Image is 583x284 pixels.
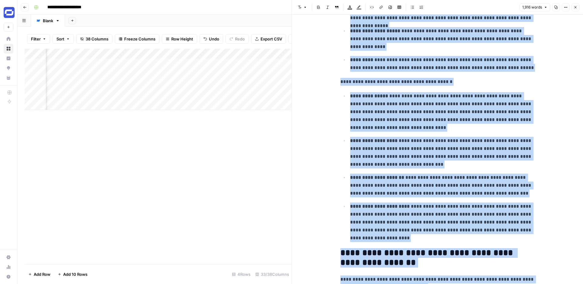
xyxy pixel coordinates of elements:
span: 38 Columns [86,36,108,42]
img: Synthesia Logo [4,7,15,18]
a: Browse [4,44,13,54]
button: Export CSV [251,34,286,44]
button: Filter [27,34,50,44]
button: Help + Support [4,272,13,282]
span: Row Height [171,36,193,42]
span: Undo [209,36,219,42]
button: Sort [53,34,74,44]
button: 1,916 words [520,3,550,11]
button: Row Height [162,34,197,44]
a: Usage [4,262,13,272]
button: Add Row [25,269,54,279]
div: Blank [43,18,53,24]
button: Workspace: Synthesia [4,5,13,20]
span: Redo [235,36,245,42]
a: Home [4,34,13,44]
a: Opportunities [4,63,13,73]
span: Sort [56,36,64,42]
button: Add 10 Rows [54,269,91,279]
span: Export CSV [261,36,282,42]
span: Filter [31,36,41,42]
span: Add 10 Rows [63,271,87,277]
a: Blank [31,15,65,27]
a: Your Data [4,73,13,83]
div: 33/38 Columns [253,269,291,279]
button: 38 Columns [76,34,112,44]
a: Insights [4,54,13,63]
span: Freeze Columns [124,36,155,42]
button: Freeze Columns [115,34,159,44]
div: 4 Rows [230,269,253,279]
span: 1,916 words [522,5,542,10]
button: Redo [226,34,249,44]
span: Add Row [34,271,50,277]
a: Settings [4,252,13,262]
button: Undo [199,34,223,44]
